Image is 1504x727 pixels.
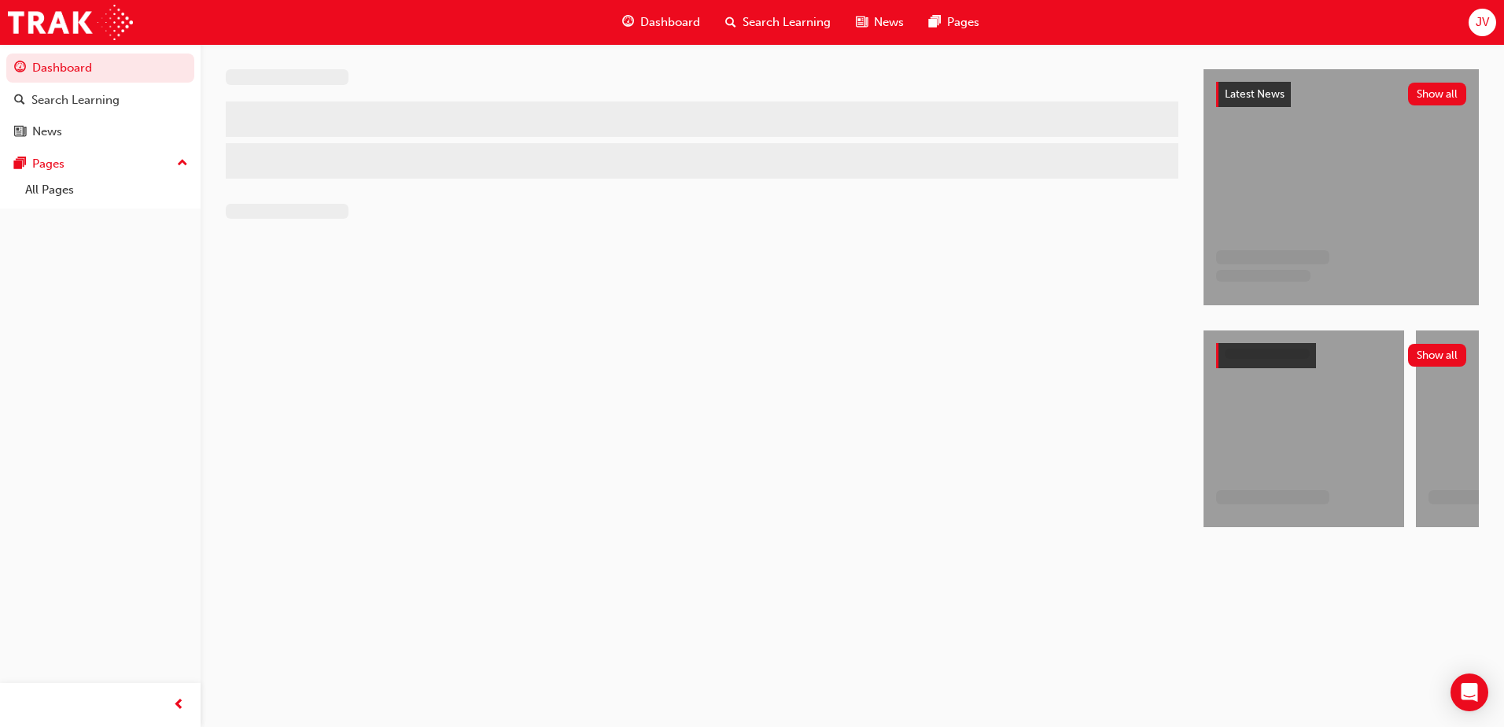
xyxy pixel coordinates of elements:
[622,13,634,32] span: guage-icon
[6,149,194,179] button: Pages
[1451,673,1488,711] div: Open Intercom Messenger
[874,13,904,31] span: News
[177,153,188,174] span: up-icon
[31,91,120,109] div: Search Learning
[1408,344,1467,367] button: Show all
[610,6,713,39] a: guage-iconDashboard
[947,13,979,31] span: Pages
[856,13,868,32] span: news-icon
[14,125,26,139] span: news-icon
[32,123,62,141] div: News
[916,6,992,39] a: pages-iconPages
[725,13,736,32] span: search-icon
[743,13,831,31] span: Search Learning
[6,50,194,149] button: DashboardSearch LearningNews
[929,13,941,32] span: pages-icon
[1216,82,1466,107] a: Latest NewsShow all
[1476,13,1489,31] span: JV
[843,6,916,39] a: news-iconNews
[1225,87,1285,101] span: Latest News
[640,13,700,31] span: Dashboard
[6,54,194,83] a: Dashboard
[14,157,26,172] span: pages-icon
[6,117,194,146] a: News
[8,5,133,40] img: Trak
[1408,83,1467,105] button: Show all
[173,696,185,715] span: prev-icon
[14,61,26,76] span: guage-icon
[19,178,194,202] a: All Pages
[1216,343,1466,368] a: Show all
[14,94,25,108] span: search-icon
[713,6,843,39] a: search-iconSearch Learning
[1469,9,1496,36] button: JV
[6,86,194,115] a: Search Learning
[32,155,65,173] div: Pages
